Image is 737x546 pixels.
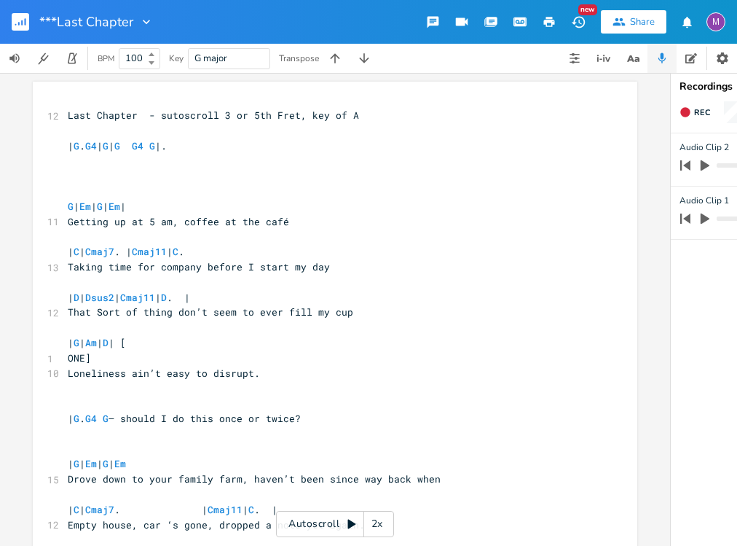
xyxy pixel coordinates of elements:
span: G4 [132,139,143,152]
div: New [578,4,597,15]
span: Em [85,457,97,470]
span: | | | | [68,457,126,470]
span: G major [194,52,227,65]
div: BPM [98,55,114,63]
span: G [103,139,109,152]
span: Loneliness ain’t easy to disrupt. [68,367,260,380]
span: G [74,336,79,349]
span: That Sort of thing don’t seem to ever fill my cup [68,305,353,319]
div: Share [630,15,655,28]
span: G [97,200,103,213]
span: Cmaj7 [85,245,114,258]
button: M [706,5,725,39]
span: Drove down to your family farm, haven’t been since way back when [68,472,441,485]
div: Transpose [279,54,319,63]
button: Rec [674,101,716,124]
span: G [68,200,74,213]
span: G [74,412,79,425]
span: G [149,139,155,152]
span: | | | | [ [68,336,126,349]
span: G [74,139,79,152]
span: Em [79,200,91,213]
div: 2x [364,511,390,537]
span: | | . | | . [68,245,184,258]
div: melindameshad [706,12,725,31]
span: C [74,503,79,516]
span: D [74,291,79,304]
span: Empty house, car ‘s gone, dropped a note yet again. [68,518,365,531]
span: Audio Clip 2 [679,141,729,155]
span: Dsus2 [85,291,114,304]
span: Am [85,336,97,349]
span: | | | | [68,200,126,213]
span: G4 [85,139,97,152]
span: G [103,412,109,425]
span: G [114,139,120,152]
button: New [564,9,593,35]
span: Cmaj11 [208,503,243,516]
span: ONE] [68,351,91,364]
span: Last Chapter - sutoscroll 3 or 5th Fret, key of A [68,109,359,122]
span: Cmaj11 [120,291,155,304]
span: C [173,245,178,258]
span: G [74,457,79,470]
span: D [161,291,167,304]
span: Em [109,200,120,213]
span: ***Last Chapter [39,15,133,28]
span: D [103,336,109,349]
span: C [248,503,254,516]
span: C [74,245,79,258]
span: Rec [694,107,710,118]
span: Taking time for company before I start my day [68,260,330,273]
span: Cmaj7 [85,503,114,516]
span: | . | | |. [68,139,167,152]
span: G [103,457,109,470]
span: | | | | . | [68,291,190,304]
div: Key [169,54,184,63]
span: Getting up at 5 am, coffee at the café [68,215,289,228]
span: G4 [85,412,97,425]
span: Em [114,457,126,470]
div: Autoscroll [276,511,394,537]
span: Cmaj11 [132,245,167,258]
span: | | . | | . | [68,503,277,516]
span: | . – should I do this once or twice? [68,412,301,425]
button: Share [601,10,666,34]
span: Audio Clip 1 [679,194,729,208]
